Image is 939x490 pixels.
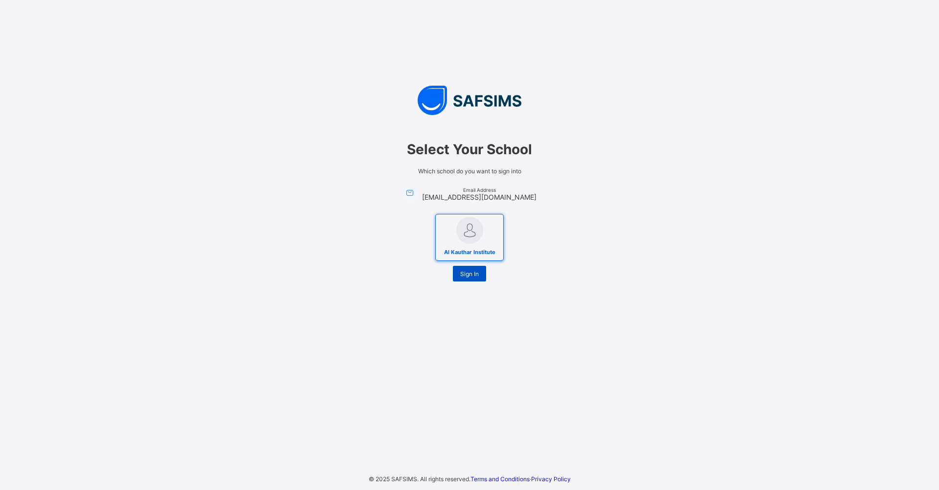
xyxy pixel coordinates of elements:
[333,167,606,175] span: Which school do you want to sign into
[470,475,571,483] span: ·
[369,475,470,483] span: © 2025 SAFSIMS. All rights reserved.
[470,475,530,483] a: Terms and Conditions
[460,270,479,278] span: Sign In
[323,86,616,115] img: SAFSIMS Logo
[422,187,537,193] span: Email Address
[442,246,498,258] span: Al Kauthar Institute
[422,193,537,201] span: [EMAIL_ADDRESS][DOMAIN_NAME]
[333,141,606,158] span: Select Your School
[531,475,571,483] a: Privacy Policy
[456,217,483,244] img: Al Kauthar Institute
